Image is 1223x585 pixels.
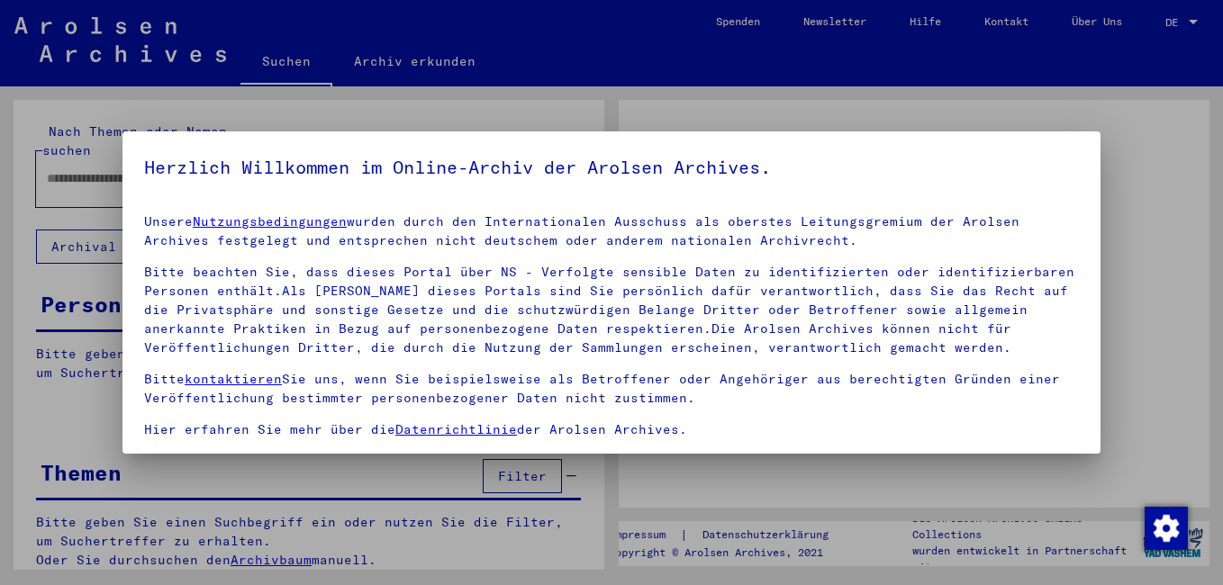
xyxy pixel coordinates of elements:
p: Hier erfahren Sie mehr über die der Arolsen Archives. [144,420,1079,439]
a: Datenrichtlinie [395,421,517,437]
p: Bitte Sie uns, wenn Sie beispielsweise als Betroffener oder Angehöriger aus berechtigten Gründen ... [144,370,1079,408]
p: Von einigen Dokumenten werden in den Arolsen Archives nur Kopien aufbewahrt.Die Originale sowie d... [144,452,1079,508]
p: Unsere wurden durch den Internationalen Ausschuss als oberstes Leitungsgremium der Arolsen Archiv... [144,212,1079,250]
a: Nutzungsbedingungen [193,213,347,229]
img: Zustimmung ändern [1145,507,1188,550]
p: Bitte beachten Sie, dass dieses Portal über NS - Verfolgte sensible Daten zu identifizierten oder... [144,263,1079,357]
h5: Herzlich Willkommen im Online-Archiv der Arolsen Archives. [144,153,1079,182]
a: kontaktieren [185,371,282,387]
